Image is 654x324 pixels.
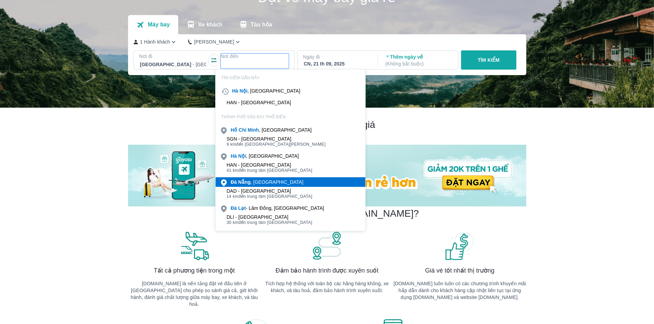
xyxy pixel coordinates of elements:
p: Máy bay [148,21,170,28]
p: Nơi đến [221,53,289,60]
div: - Lâm Đồng, [GEOGRAPHIC_DATA] [231,205,324,212]
button: 1 Hành khách [134,38,177,46]
div: , [GEOGRAPHIC_DATA] [231,127,312,133]
p: [PERSON_NAME] [194,38,234,45]
b: Hà [232,88,238,94]
div: CN, 21 th 09, 2025 [304,60,370,67]
div: DLI - [GEOGRAPHIC_DATA] [227,214,312,220]
span: đến [GEOGRAPHIC_DATA][PERSON_NAME] [227,142,326,147]
b: Hồ [231,127,237,133]
p: Thêm ngày về [385,53,452,67]
b: Đà [231,205,237,211]
span: đến trung tâm [GEOGRAPHIC_DATA] [227,194,312,199]
div: HAN - [GEOGRAPHIC_DATA] [227,100,291,105]
span: Đảm bảo hành trình được xuyên suốt [276,266,379,275]
div: , [GEOGRAPHIC_DATA] [232,87,300,94]
span: 30 km [227,220,239,225]
img: banner-home [128,145,526,206]
div: , [GEOGRAPHIC_DATA] [231,153,299,159]
b: Nội [238,153,246,159]
div: SGN - [GEOGRAPHIC_DATA] [227,136,326,142]
p: ( Không bắt buộc ) [385,60,452,67]
p: THÀNH PHỐ SÂN BAY PHỔ BIẾN [216,114,365,120]
div: transportation tabs [128,15,280,34]
div: HAN - [GEOGRAPHIC_DATA] [227,162,312,168]
b: Nội [240,88,248,94]
span: Tất cả phương tiện trong một [154,266,235,275]
span: 41 km [227,168,239,173]
b: Nẵng [238,179,251,185]
p: [DOMAIN_NAME] luôn luôn có các chương trình khuyến mãi hấp dẫn dành cho khách hàng cập nhật liên ... [393,280,526,301]
div: , [GEOGRAPHIC_DATA] [231,179,303,185]
b: Đà [231,179,237,185]
span: Giá vé tốt nhất thị trường [425,266,494,275]
b: Minh [248,127,259,133]
h2: Chương trình giảm giá [128,119,526,131]
span: 14 km [227,194,239,199]
span: đến trung tâm [GEOGRAPHIC_DATA] [227,220,312,225]
p: TÌM KIẾM [478,57,500,63]
b: Hà [231,153,237,159]
b: Chí [239,127,246,133]
p: Ngày đi [303,53,371,60]
span: đến trung tâm [GEOGRAPHIC_DATA] [227,168,312,173]
p: Nơi đi [139,53,207,60]
img: banner [444,231,475,261]
p: [DOMAIN_NAME] là nền tảng đặt vé đầu tiên ở [GEOGRAPHIC_DATA] cho phép so sánh giá cả, giờ khởi h... [128,280,261,308]
button: [PERSON_NAME] [188,38,241,46]
button: TÌM KIẾM [461,50,516,70]
b: Lạt [238,205,246,211]
div: DAD - [GEOGRAPHIC_DATA] [227,188,312,194]
img: banner [179,231,210,261]
span: 9 km [227,142,236,147]
p: Tích hợp hệ thống với toàn bộ các hãng hàng không, xe khách, và tàu hoả, đảm bảo hành trình xuyên... [261,280,393,294]
p: TÌM KIẾM GẦN ĐÂY [216,75,365,81]
p: Tàu hỏa [251,21,272,28]
p: Xe khách [198,21,222,28]
p: 1 Hành khách [140,38,170,45]
img: banner [311,231,342,261]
